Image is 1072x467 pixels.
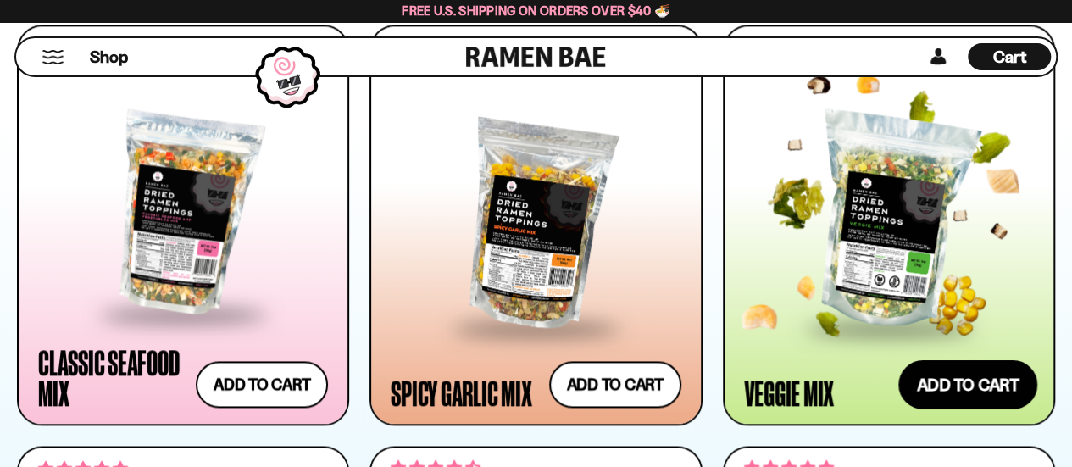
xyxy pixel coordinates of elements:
button: Mobile Menu Trigger [42,50,64,64]
span: Cart [993,47,1026,67]
div: Classic Seafood Mix [38,347,187,408]
a: Shop [90,43,128,70]
button: Add to cart [549,361,681,408]
a: 4.76 stars 1393 reviews $24.99 Veggie Mix Add to cart [723,25,1055,425]
div: Cart [968,38,1051,75]
div: Spicy Garlic Mix [391,377,531,408]
span: Shop [90,46,128,69]
span: Free U.S. Shipping on Orders over $40 🍜 [402,3,670,19]
button: Add to cart [196,361,328,408]
div: Veggie Mix [744,377,835,408]
a: 4.68 stars 2794 reviews $26.99 Classic Seafood Mix Add to cart [17,25,349,425]
a: 4.75 stars 943 reviews $25.99 Spicy Garlic Mix Add to cart [369,25,702,425]
button: Add to cart [898,359,1037,409]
